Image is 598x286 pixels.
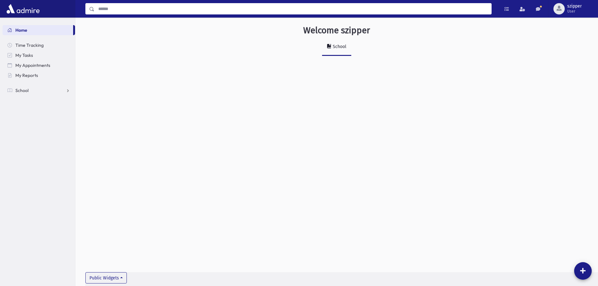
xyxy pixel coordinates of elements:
button: Public Widgets [85,272,127,283]
span: Home [15,27,27,33]
div: School [331,44,346,49]
span: szipper [567,4,582,9]
span: My Appointments [15,62,50,68]
span: School [15,88,29,93]
a: My Reports [3,70,75,80]
input: Search [94,3,491,14]
img: AdmirePro [5,3,41,15]
a: My Appointments [3,60,75,70]
a: Home [3,25,73,35]
span: My Tasks [15,52,33,58]
span: User [567,9,582,14]
h3: Welcome szipper [303,25,370,36]
a: My Tasks [3,50,75,60]
span: My Reports [15,73,38,78]
a: School [322,38,351,56]
span: Time Tracking [15,42,44,48]
a: Time Tracking [3,40,75,50]
a: School [3,85,75,95]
